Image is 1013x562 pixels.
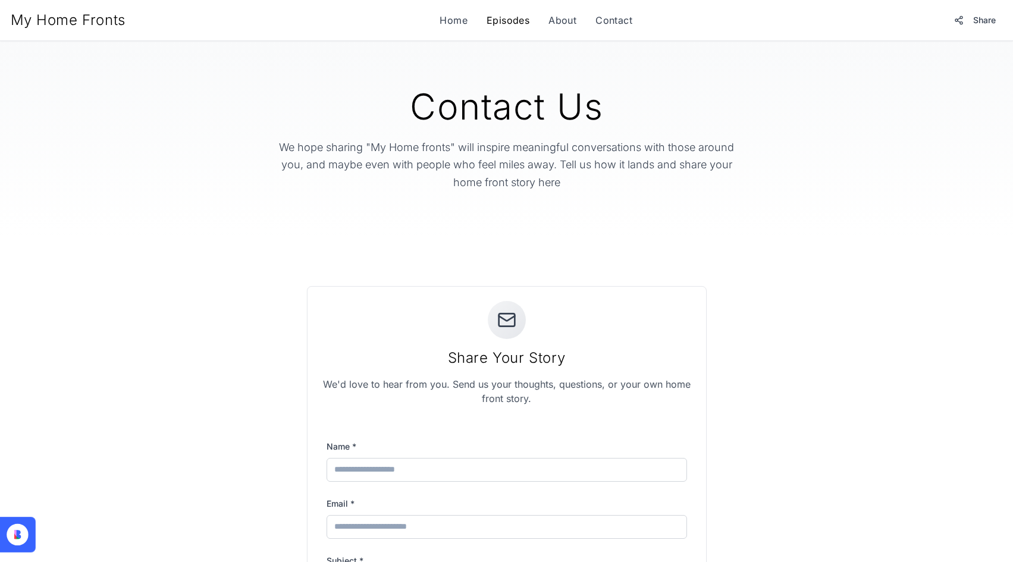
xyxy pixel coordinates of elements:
[947,10,1003,31] button: Share
[595,13,632,27] a: Contact
[973,14,996,26] span: Share
[548,13,576,27] a: About
[278,139,735,191] p: We hope sharing "My Home fronts" will inspire meaningful conversations with those around you, and...
[240,89,773,124] h1: Contact Us
[322,377,692,406] p: We'd love to hear from you. Send us your thoughts, questions, or your own home front story.
[440,13,468,27] a: Home
[322,348,692,368] div: Share Your Story
[11,11,126,30] a: My Home Fronts
[327,441,356,451] label: Name *
[487,13,529,27] a: Episodes
[327,498,355,508] label: Email *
